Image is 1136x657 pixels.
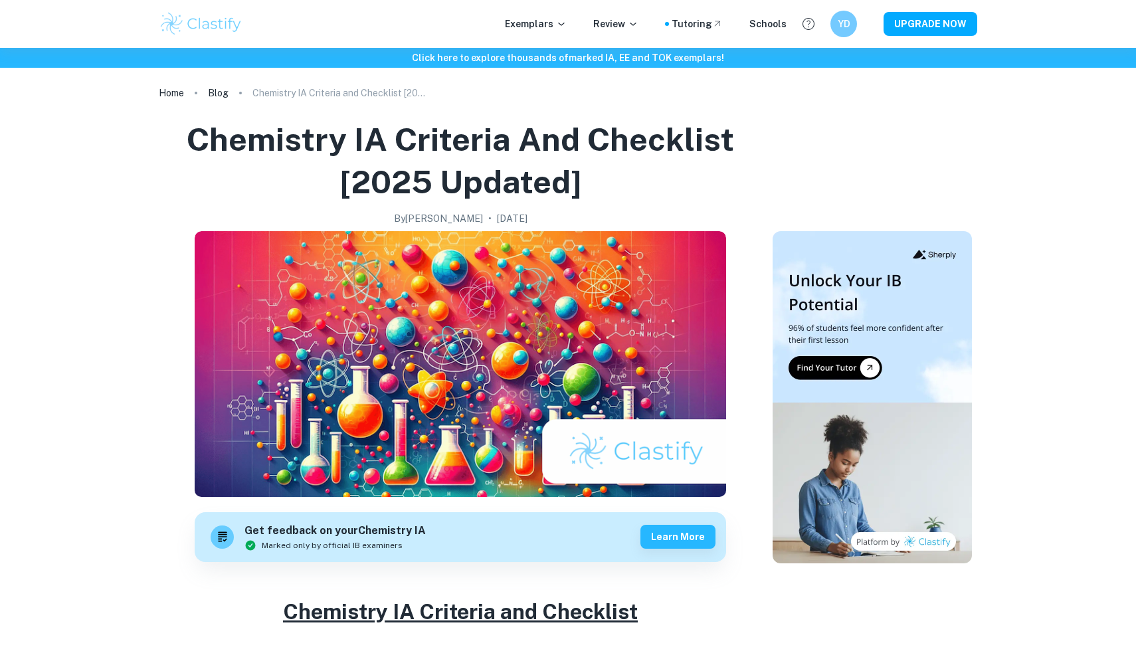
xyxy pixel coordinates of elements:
[164,118,757,203] h1: Chemistry IA Criteria and Checklist [2025 updated]
[244,523,426,539] h6: Get feedback on your Chemistry IA
[505,17,567,31] p: Exemplars
[836,17,852,31] h6: YD
[773,231,972,563] img: Thumbnail
[3,50,1133,65] h6: Click here to explore thousands of marked IA, EE and TOK exemplars !
[159,84,184,102] a: Home
[159,11,243,37] img: Clastify logo
[884,12,977,36] button: UPGRADE NOW
[497,211,527,226] h2: [DATE]
[640,525,715,549] button: Learn more
[593,17,638,31] p: Review
[830,11,857,37] button: YD
[252,86,425,100] p: Chemistry IA Criteria and Checklist [2025 updated]
[488,211,492,226] p: •
[749,17,787,31] a: Schools
[195,231,726,497] img: Chemistry IA Criteria and Checklist [2025 updated] cover image
[672,17,723,31] a: Tutoring
[195,512,726,562] a: Get feedback on yourChemistry IAMarked only by official IB examinersLearn more
[208,84,229,102] a: Blog
[283,599,638,624] u: Chemistry IA Criteria and Checklist
[797,13,820,35] button: Help and Feedback
[394,211,483,226] h2: By [PERSON_NAME]
[262,539,403,551] span: Marked only by official IB examiners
